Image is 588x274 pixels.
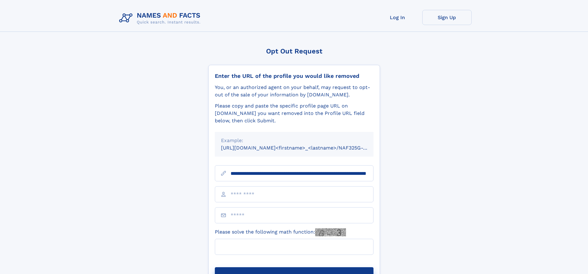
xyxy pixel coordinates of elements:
[117,10,206,27] img: Logo Names and Facts
[215,84,373,99] div: You, or an authorized agent on your behalf, may request to opt-out of the sale of your informatio...
[373,10,422,25] a: Log In
[215,102,373,124] div: Please copy and paste the specific profile page URL on [DOMAIN_NAME] you want removed into the Pr...
[221,137,367,144] div: Example:
[221,145,385,151] small: [URL][DOMAIN_NAME]<firstname>_<lastname>/NAF325G-xxxxxxxx
[215,73,373,79] div: Enter the URL of the profile you would like removed
[422,10,472,25] a: Sign Up
[208,47,380,55] div: Opt Out Request
[215,228,346,236] label: Please solve the following math function:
